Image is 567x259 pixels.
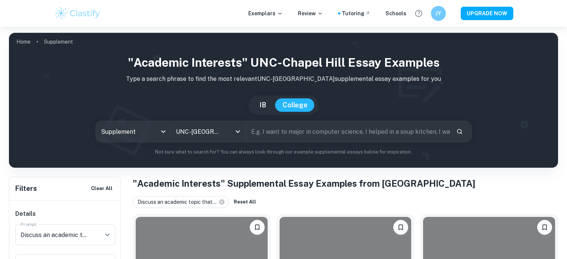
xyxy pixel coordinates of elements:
[15,75,552,83] p: Type a search phrase to find the most relevant UNC-[GEOGRAPHIC_DATA] supplemental essay examples ...
[133,177,558,190] h1: "Academic Interests" Supplemental Essay Examples from [GEOGRAPHIC_DATA]
[44,38,73,46] p: Supplement
[15,148,552,156] p: Not sure what to search for? You can always look through our example supplemental essays below fo...
[9,33,558,168] img: profile cover
[461,7,513,20] button: UPGRADE NOW
[385,9,406,18] a: Schools
[298,9,323,18] p: Review
[96,121,170,142] div: Supplement
[246,121,450,142] input: E.g. I want to major in computer science, I helped in a soup kitchen, I want to join the debate t...
[537,220,552,235] button: Bookmark
[342,9,371,18] a: Tutoring
[89,183,114,194] button: Clear All
[275,98,315,112] button: College
[15,209,115,218] h6: Details
[138,198,220,206] span: Discuss an academic topic that...
[248,9,283,18] p: Exemplars
[434,9,442,18] h6: JY
[21,221,37,227] label: Prompt
[431,6,446,21] button: JY
[233,126,243,137] button: Open
[453,125,466,138] button: Search
[102,230,113,240] button: Open
[412,7,425,20] button: Help and Feedback
[393,220,408,235] button: Bookmark
[252,98,274,112] button: IB
[54,6,101,21] img: Clastify logo
[15,54,552,72] h1: "Academic Interests" UNC-Chapel Hill Essay Examples
[16,37,31,47] a: Home
[250,220,265,235] button: Bookmark
[232,196,258,208] button: Reset All
[15,183,37,194] h6: Filters
[133,196,229,208] div: Discuss an academic topic that...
